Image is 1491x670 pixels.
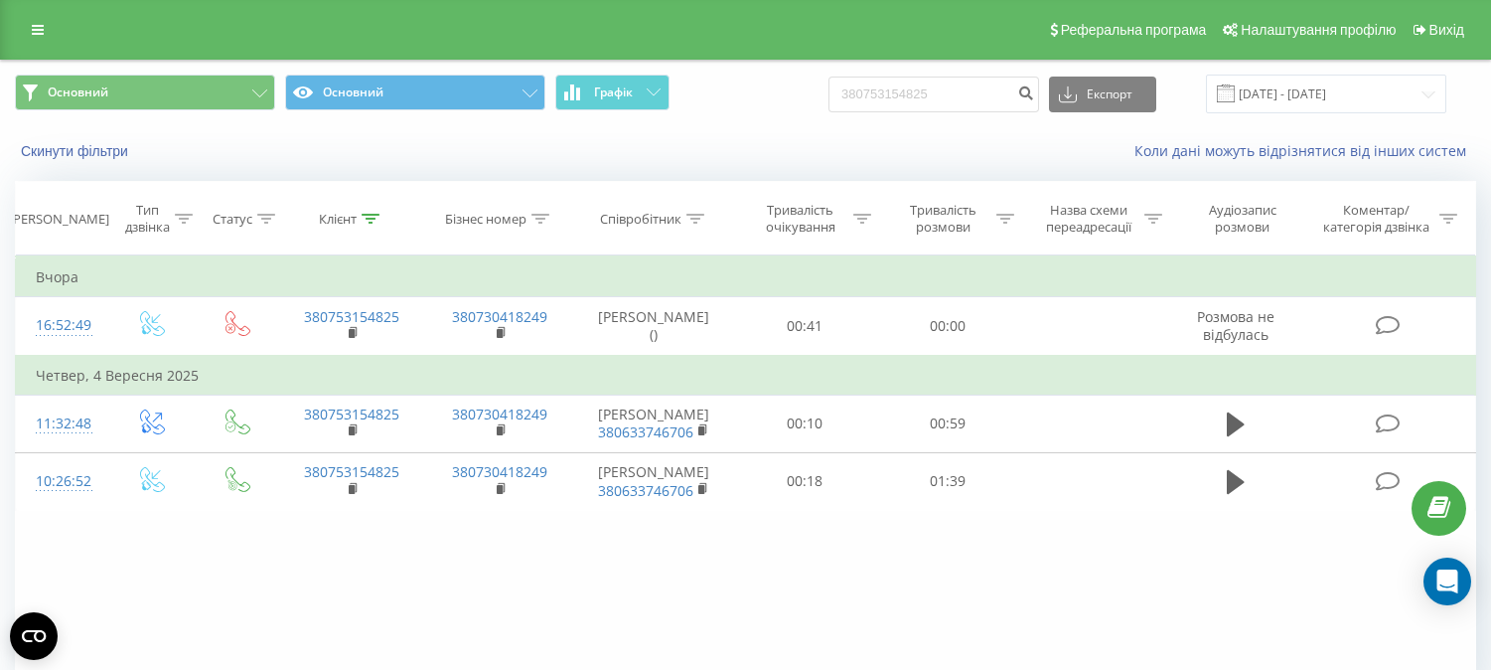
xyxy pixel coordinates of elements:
span: Вихід [1429,22,1464,38]
button: Open CMP widget [10,612,58,660]
button: Скинути фільтри [15,142,138,160]
div: 16:52:49 [36,306,86,345]
td: [PERSON_NAME] [574,395,734,452]
button: Основний [285,75,545,110]
span: Основний [48,84,108,100]
td: 01:39 [876,452,1019,510]
td: [PERSON_NAME] () [574,297,734,356]
span: Реферальна програма [1061,22,1207,38]
div: [PERSON_NAME] [9,211,109,228]
div: 11:32:48 [36,405,86,443]
button: Експорт [1049,77,1156,112]
td: Четвер, 4 Вересня 2025 [16,356,1476,396]
a: 380730418249 [452,307,547,326]
td: 00:18 [734,452,877,510]
td: 00:41 [734,297,877,356]
div: Тривалість розмови [894,202,991,236]
a: 380753154825 [304,307,399,326]
a: Коли дані можуть відрізнятися вiд інших систем [1134,141,1476,160]
div: Аудіозапис розмови [1185,202,1299,236]
a: 380633746706 [598,481,693,500]
td: Вчора [16,257,1476,297]
td: 00:10 [734,395,877,452]
a: 380730418249 [452,462,547,481]
div: Співробітник [600,211,681,228]
a: 380753154825 [304,462,399,481]
div: Назва схеми переадресації [1037,202,1139,236]
span: Налаштування профілю [1241,22,1396,38]
a: 380753154825 [304,405,399,423]
div: Клієнт [319,211,357,228]
a: 380730418249 [452,405,547,423]
td: [PERSON_NAME] [574,452,734,510]
input: Пошук за номером [828,77,1039,112]
div: 10:26:52 [36,462,86,501]
td: 00:00 [876,297,1019,356]
td: 00:59 [876,395,1019,452]
div: Open Intercom Messenger [1423,558,1471,605]
div: Статус [213,211,252,228]
div: Бізнес номер [445,211,526,228]
span: Розмова не відбулась [1197,307,1274,344]
span: Графік [594,85,633,99]
div: Тип дзвінка [124,202,170,236]
div: Тривалість очікування [752,202,849,236]
button: Основний [15,75,275,110]
div: Коментар/категорія дзвінка [1318,202,1434,236]
button: Графік [555,75,670,110]
a: 380633746706 [598,422,693,441]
